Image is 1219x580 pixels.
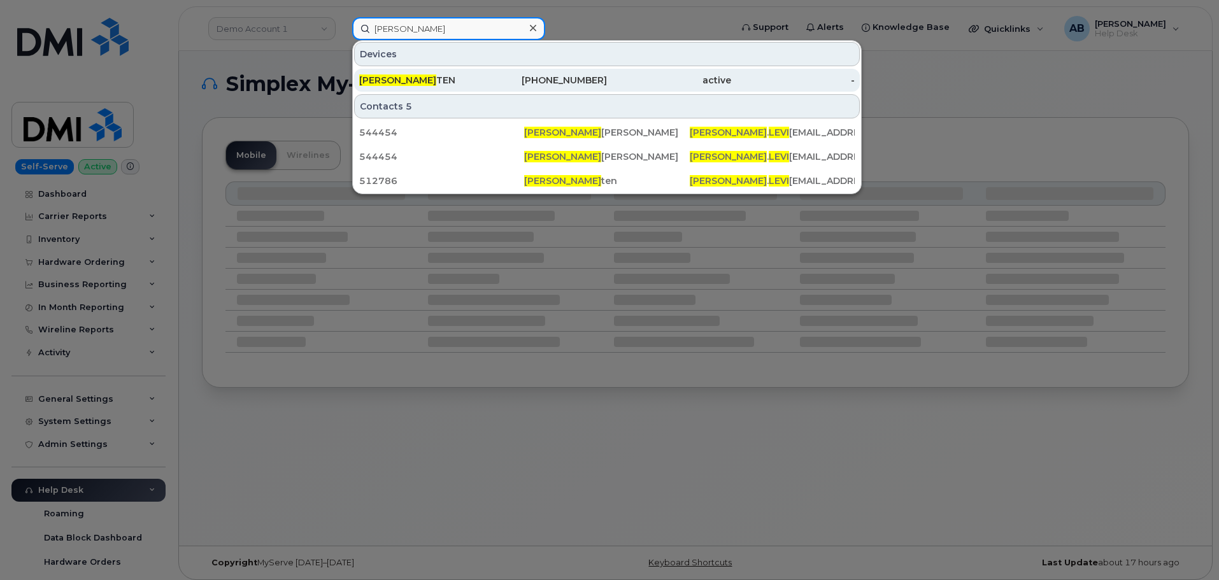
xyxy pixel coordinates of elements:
[524,174,689,187] div: ten
[690,150,855,163] div: . [EMAIL_ADDRESS][PERSON_NAME][DOMAIN_NAME]
[354,42,860,66] div: Devices
[769,175,789,187] span: LEVI
[690,175,767,187] span: [PERSON_NAME]
[354,94,860,118] div: Contacts
[607,74,731,87] div: active
[690,174,855,187] div: . [EMAIL_ADDRESS][PERSON_NAME][DOMAIN_NAME]
[354,145,860,168] a: 544454[PERSON_NAME][PERSON_NAME][PERSON_NAME].LEVI[EMAIL_ADDRESS][PERSON_NAME][DOMAIN_NAME]
[524,126,689,139] div: [PERSON_NAME]
[524,150,689,163] div: [PERSON_NAME]
[769,127,789,138] span: LEVI
[483,74,608,87] div: [PHONE_NUMBER]
[359,174,524,187] div: 512786
[690,127,767,138] span: [PERSON_NAME]
[731,74,855,87] div: -
[769,151,789,162] span: LEVI
[354,169,860,192] a: 512786[PERSON_NAME]ten[PERSON_NAME].LEVI[EMAIL_ADDRESS][PERSON_NAME][DOMAIN_NAME]
[354,121,860,144] a: 544454[PERSON_NAME][PERSON_NAME][PERSON_NAME].LEVI[EMAIL_ADDRESS][PERSON_NAME][DOMAIN_NAME]
[359,74,483,87] div: TEN
[524,151,601,162] span: [PERSON_NAME]
[524,175,601,187] span: [PERSON_NAME]
[359,150,524,163] div: 544454
[359,74,436,86] span: [PERSON_NAME]
[354,69,860,92] a: [PERSON_NAME]TEN[PHONE_NUMBER]active-
[406,100,412,113] span: 5
[690,126,855,139] div: . [EMAIL_ADDRESS][PERSON_NAME][DOMAIN_NAME]
[690,151,767,162] span: [PERSON_NAME]
[359,126,524,139] div: 544454
[524,127,601,138] span: [PERSON_NAME]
